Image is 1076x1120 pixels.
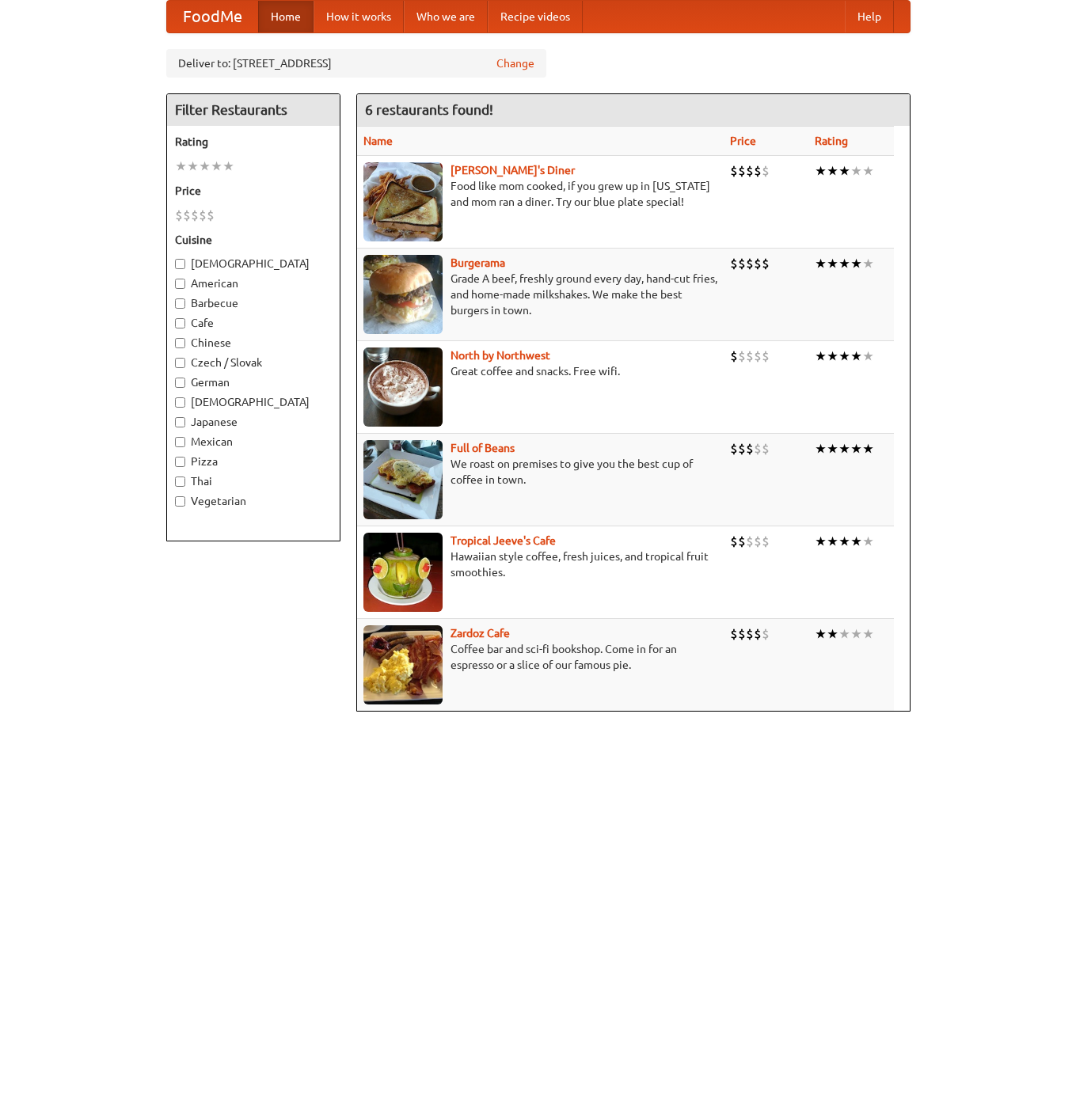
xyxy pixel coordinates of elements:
[862,533,874,550] li: ★
[258,1,314,32] a: Home
[363,135,393,147] a: Name
[862,255,874,272] li: ★
[730,625,738,643] li: $
[175,275,332,291] label: American
[363,641,717,673] p: Coffee bar and sci-fi bookshop. Come in for an espresso or a slice of our famous pie.
[838,440,850,457] li: ★
[730,533,738,550] li: $
[815,135,848,147] a: Rating
[404,1,488,32] a: Who we are
[838,255,850,272] li: ★
[365,102,493,117] ng-pluralize: 6 restaurants found!
[451,349,550,362] a: North by Northwest
[363,440,443,519] img: beans.jpg
[199,207,207,224] li: $
[175,476,185,487] input: Thai
[451,442,515,454] a: Full of Beans
[862,440,874,457] li: ★
[175,473,332,489] label: Thai
[850,347,862,365] li: ★
[730,162,738,180] li: $
[199,158,211,175] li: ★
[175,454,332,469] label: Pizza
[738,625,746,643] li: $
[838,533,850,550] li: ★
[175,207,183,224] li: $
[363,178,717,210] p: Food like mom cooked, if you grew up in [US_STATE] and mom ran a diner. Try our blue plate special!
[815,440,827,457] li: ★
[815,347,827,365] li: ★
[222,158,234,175] li: ★
[211,158,222,175] li: ★
[754,347,762,365] li: $
[762,440,770,457] li: $
[738,347,746,365] li: $
[827,533,838,550] li: ★
[175,338,185,348] input: Chinese
[175,434,332,450] label: Mexican
[363,625,443,704] img: zardoz.jpg
[827,255,838,272] li: ★
[191,207,199,224] li: $
[451,164,575,177] a: [PERSON_NAME]'s Diner
[175,298,185,309] input: Barbecue
[175,279,185,289] input: American
[175,335,332,351] label: Chinese
[815,625,827,643] li: ★
[838,162,850,180] li: ★
[754,625,762,643] li: $
[838,625,850,643] li: ★
[730,347,738,365] li: $
[187,158,199,175] li: ★
[762,533,770,550] li: $
[175,295,332,311] label: Barbecue
[862,162,874,180] li: ★
[175,496,185,507] input: Vegetarian
[175,315,332,331] label: Cafe
[746,255,754,272] li: $
[762,255,770,272] li: $
[754,162,762,180] li: $
[738,440,746,457] li: $
[363,456,717,488] p: We roast on premises to give you the best cup of coffee in town.
[762,625,770,643] li: $
[451,627,510,640] a: Zardoz Cafe
[175,256,332,271] label: [DEMOGRAPHIC_DATA]
[175,493,332,509] label: Vegetarian
[862,625,874,643] li: ★
[363,533,443,612] img: jeeves.jpg
[738,533,746,550] li: $
[488,1,583,32] a: Recipe videos
[167,94,340,126] h4: Filter Restaurants
[175,355,332,370] label: Czech / Slovak
[363,271,717,318] p: Grade A beef, freshly ground every day, hand-cut fries, and home-made milkshakes. We make the bes...
[850,625,862,643] li: ★
[175,318,185,328] input: Cafe
[838,347,850,365] li: ★
[175,134,332,150] h5: Rating
[175,397,185,408] input: [DEMOGRAPHIC_DATA]
[850,255,862,272] li: ★
[451,256,505,269] a: Burgerama
[496,55,534,71] a: Change
[850,533,862,550] li: ★
[815,255,827,272] li: ★
[827,347,838,365] li: ★
[175,232,332,248] h5: Cuisine
[166,49,546,78] div: Deliver to: [STREET_ADDRESS]
[451,534,556,547] a: Tropical Jeeve's Cafe
[314,1,404,32] a: How it works
[175,358,185,368] input: Czech / Slovak
[746,162,754,180] li: $
[175,183,332,199] h5: Price
[175,437,185,447] input: Mexican
[175,394,332,410] label: [DEMOGRAPHIC_DATA]
[175,259,185,269] input: [DEMOGRAPHIC_DATA]
[363,255,443,334] img: burgerama.jpg
[175,158,187,175] li: ★
[746,440,754,457] li: $
[845,1,894,32] a: Help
